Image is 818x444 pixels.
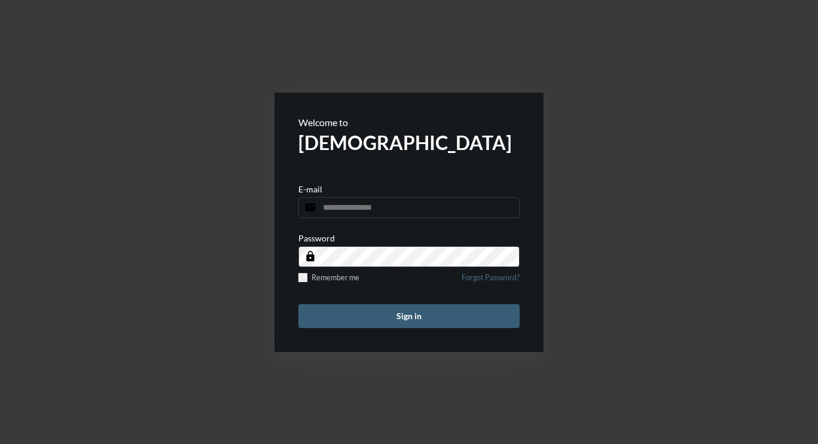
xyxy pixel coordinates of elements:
[298,117,520,128] p: Welcome to
[298,273,359,282] label: Remember me
[298,304,520,328] button: Sign in
[462,273,520,289] a: Forgot Password?
[298,131,520,154] h2: [DEMOGRAPHIC_DATA]
[298,233,335,243] p: Password
[298,184,322,194] p: E-mail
